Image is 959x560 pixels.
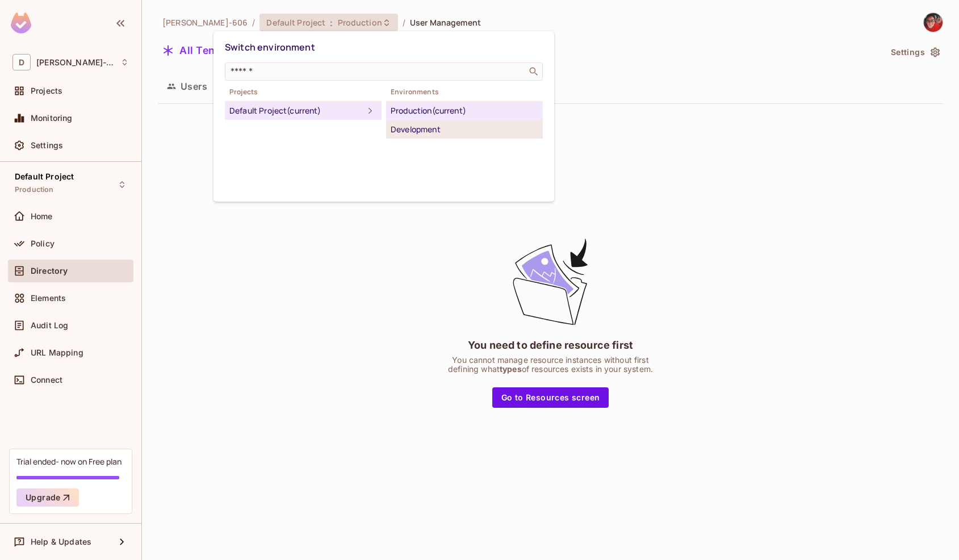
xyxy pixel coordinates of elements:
div: Production (current) [391,104,538,118]
span: Switch environment [225,41,315,53]
div: Development [391,123,538,136]
span: Environments [386,87,543,97]
div: Default Project (current) [229,104,363,118]
span: Projects [225,87,382,97]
